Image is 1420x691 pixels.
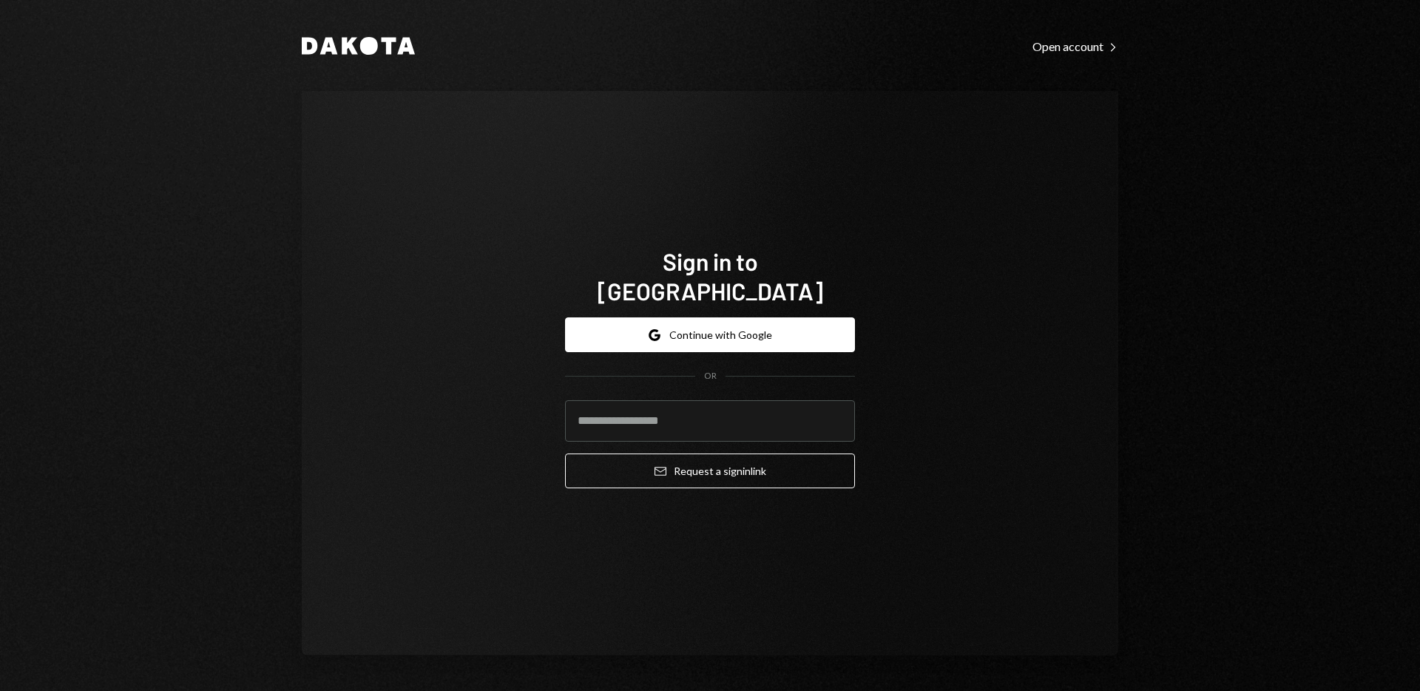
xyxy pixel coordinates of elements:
[565,454,855,488] button: Request a signinlink
[565,246,855,306] h1: Sign in to [GEOGRAPHIC_DATA]
[1032,39,1118,54] div: Open account
[565,317,855,352] button: Continue with Google
[1032,38,1118,54] a: Open account
[704,370,717,382] div: OR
